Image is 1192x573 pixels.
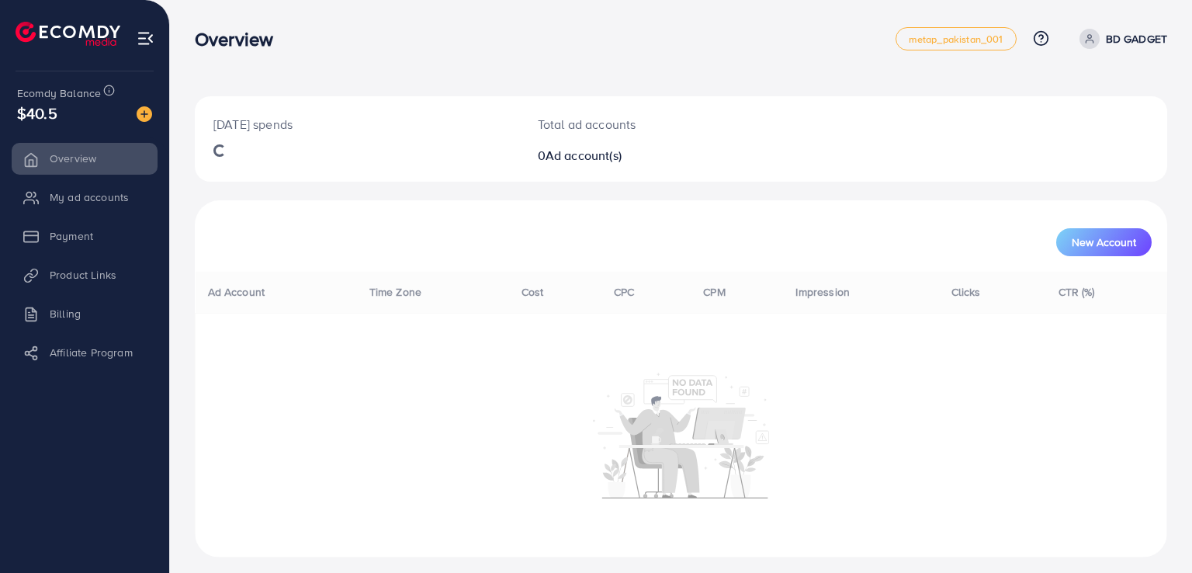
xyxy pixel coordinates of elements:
[16,22,120,46] img: logo
[909,34,1003,44] span: metap_pakistan_001
[137,30,154,47] img: menu
[213,115,501,134] p: [DATE] spends
[1106,30,1167,48] p: BD GADGET
[538,115,743,134] p: Total ad accounts
[538,148,743,163] h2: 0
[137,106,152,122] img: image
[17,102,57,124] span: $40.5
[1056,228,1152,256] button: New Account
[896,27,1017,50] a: metap_pakistan_001
[546,147,622,164] span: Ad account(s)
[17,85,101,101] span: Ecomdy Balance
[195,28,286,50] h3: Overview
[1072,237,1136,248] span: New Account
[1073,29,1167,49] a: BD GADGET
